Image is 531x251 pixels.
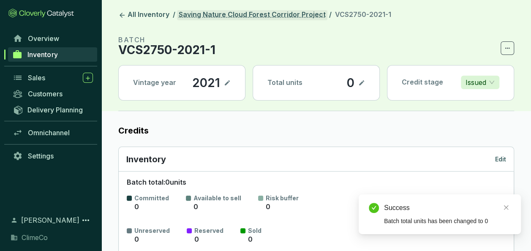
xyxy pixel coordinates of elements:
p: 0 [193,202,198,212]
span: Delivery Planning [27,106,83,114]
p: Committed [134,194,169,202]
p: Batch total: 0 units [127,178,505,187]
p: Vintage year [133,78,176,87]
a: Inventory [8,47,97,62]
p: 0 [134,235,139,244]
div: Success [384,203,511,213]
p: Risk buffer [266,194,299,202]
a: Sales [8,71,97,85]
span: [PERSON_NAME] [21,215,79,225]
p: VCS2750-2021-1 [118,45,215,55]
span: Omnichannel [28,128,70,137]
a: Overview [8,31,97,46]
a: Customers [8,87,97,101]
p: Issued [466,76,486,89]
p: 2021 [192,76,221,90]
label: Credits [118,125,514,136]
p: Credit stage [402,78,443,87]
span: check-circle [369,203,379,213]
span: close [503,205,509,210]
span: 0 [266,202,270,211]
p: Edit [495,155,506,164]
span: Customers [28,90,63,98]
a: Saving Nature Cloud Forest Corridor Project [177,10,327,20]
a: All Inventory [117,10,171,20]
p: Available to sell [193,194,241,202]
li: / [173,10,175,20]
a: Close [501,203,511,212]
span: Settings [28,152,54,160]
span: Sales [28,74,45,82]
p: Reserved [194,226,223,235]
p: Sold [248,226,261,235]
a: Delivery Planning [8,103,97,117]
p: Inventory [126,153,166,165]
p: BATCH [118,35,215,45]
span: Overview [28,34,59,43]
div: Batch total units has been changed to 0 [384,216,511,226]
p: 0 [194,235,199,244]
a: Omnichannel [8,125,97,140]
span: ClimeCo [22,232,48,243]
li: / [329,10,332,20]
a: Settings [8,149,97,163]
p: Total units [267,78,302,87]
span: Inventory [27,50,57,59]
span: VCS2750-2021-1 [335,10,391,19]
p: 0 [346,76,355,90]
p: 0 [248,235,253,244]
p: 0 [134,202,139,212]
p: Unreserved [134,226,170,235]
